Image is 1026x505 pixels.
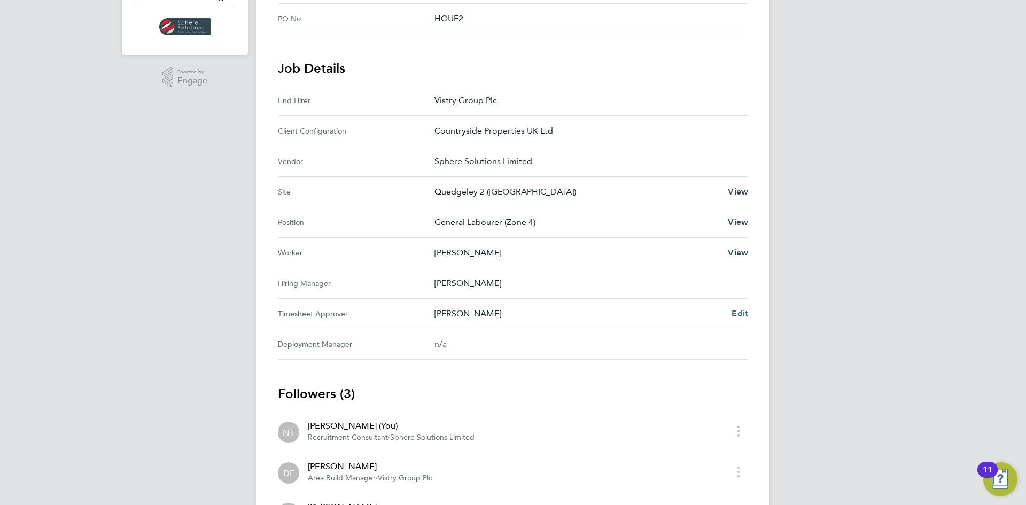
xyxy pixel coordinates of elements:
span: Vistry Group Plc [378,473,432,483]
img: spheresolutions-logo-retina.png [159,18,211,35]
div: Hiring Manager [278,277,434,290]
a: View [728,246,748,259]
a: Go to home page [135,18,235,35]
span: · [388,433,390,442]
button: timesheet menu [729,423,748,439]
h3: Followers (3) [278,385,748,402]
a: View [728,216,748,229]
span: Area Build Manager [308,473,376,483]
span: View [728,247,748,258]
div: Site [278,185,434,198]
span: View [728,217,748,227]
div: [PERSON_NAME] [308,460,432,473]
span: Powered by [177,67,207,76]
div: Worker [278,246,434,259]
p: Countryside Properties UK Ltd [434,125,740,137]
span: Engage [177,76,207,86]
div: Timesheet Approver [278,307,434,320]
p: General Labourer (Zone 4) [434,216,719,229]
div: PO No [278,12,434,25]
button: Open Resource Center, 11 new notifications [983,462,1017,496]
a: Powered byEngage [162,67,208,88]
span: DF [283,467,294,479]
div: Dean Fox [278,462,299,484]
div: n/a [434,338,731,351]
span: View [728,187,748,197]
h3: Job Details [278,60,748,77]
a: View [728,185,748,198]
div: Deployment Manager [278,338,434,351]
div: Position [278,216,434,229]
p: [PERSON_NAME] [434,277,740,290]
div: Nathan Taylor (You) [278,422,299,443]
button: timesheet menu [729,463,748,480]
div: [PERSON_NAME] (You) [308,419,475,432]
span: Recruitment Consultant [308,433,388,442]
span: NT [283,426,294,438]
span: · [376,473,378,483]
p: HQUE2 [434,12,740,25]
div: End Hirer [278,94,434,107]
div: Vendor [278,155,434,168]
p: [PERSON_NAME] [434,307,723,320]
span: Edit [732,308,748,318]
div: Client Configuration [278,125,434,137]
span: Sphere Solutions Limited [390,433,475,442]
div: 11 [983,470,992,484]
a: Edit [732,307,748,320]
p: Quedgeley 2 ([GEOGRAPHIC_DATA]) [434,185,719,198]
p: Vistry Group Plc [434,94,740,107]
p: Sphere Solutions Limited [434,155,740,168]
p: [PERSON_NAME] [434,246,719,259]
